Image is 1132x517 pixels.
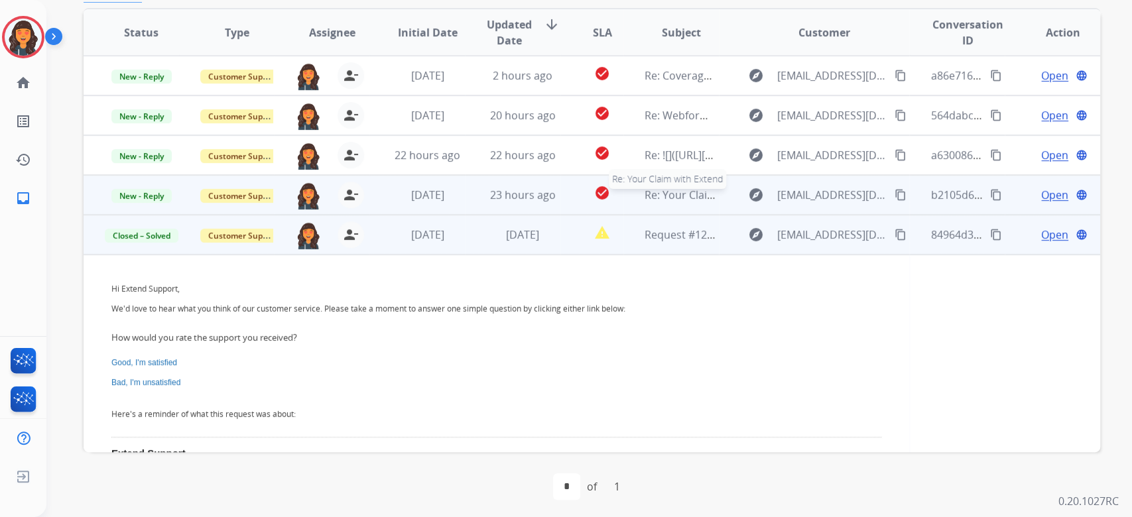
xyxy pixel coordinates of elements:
mat-icon: content_copy [990,149,1002,161]
span: [DATE] [506,227,539,242]
span: [DATE] [410,68,444,83]
span: 20 hours ago [490,108,556,123]
mat-icon: language [1076,70,1088,82]
span: [DATE] [410,188,444,202]
mat-icon: content_copy [895,109,907,121]
span: [DATE] [410,227,444,242]
mat-icon: language [1076,149,1088,161]
strong: Extend Support [111,447,186,459]
p: Here's a reminder of what this request was about: [111,408,881,420]
mat-icon: explore [748,68,764,84]
mat-icon: explore [748,227,764,243]
span: New - Reply [111,189,172,203]
span: Re: Your Claim with Extend [645,188,778,202]
span: 22 hours ago [490,148,556,162]
span: Open [1041,227,1068,243]
img: agent-avatar [295,182,322,209]
span: Customer Support [200,109,286,123]
mat-icon: language [1076,189,1088,201]
mat-icon: content_copy [990,229,1002,241]
span: 23 hours ago [490,188,556,202]
mat-icon: check_circle [594,66,610,82]
div: 1 [603,473,631,500]
span: Open [1041,68,1068,84]
span: Conversation ID [930,17,1004,48]
a: Good, I'm satisfied [111,358,177,367]
mat-icon: arrow_downward [544,17,560,32]
span: Customer Support [200,189,286,203]
img: agent-avatar [295,142,322,170]
mat-icon: person_remove [343,147,359,163]
mat-icon: inbox [15,190,31,206]
mat-icon: language [1076,229,1088,241]
mat-icon: check_circle [594,145,610,161]
mat-icon: explore [748,187,764,203]
span: Re: Your Claim with Extend [609,169,726,189]
mat-icon: person_remove [343,68,359,84]
span: [EMAIL_ADDRESS][DOMAIN_NAME] [777,147,887,163]
mat-icon: person_remove [343,107,359,123]
span: Request #1242793: How would you rate the support you received? [645,227,975,242]
span: Open [1041,107,1068,123]
span: Customer [798,25,850,40]
mat-icon: explore [748,147,764,163]
mat-icon: list_alt [15,113,31,129]
span: Initial Date [397,25,457,40]
img: avatar [5,19,42,56]
mat-icon: language [1076,109,1088,121]
span: Customer Support [200,70,286,84]
mat-icon: content_copy [990,189,1002,201]
mat-icon: check_circle [594,185,610,201]
span: Status [124,25,158,40]
mat-icon: home [15,75,31,91]
span: a6300864-7f2c-4f60-9230-d8895e51943a [930,148,1129,162]
mat-icon: history [15,152,31,168]
span: Assignee [309,25,355,40]
mat-icon: person_remove [343,187,359,203]
span: New - Reply [111,109,172,123]
span: New - Reply [111,149,172,163]
span: Subject [662,25,701,40]
mat-icon: person_remove [343,227,359,243]
mat-icon: report_problem [594,225,610,241]
span: Re: Webform from [EMAIL_ADDRESS][DOMAIN_NAME] on [DATE] [645,108,963,123]
span: Open [1041,147,1068,163]
span: [EMAIL_ADDRESS][DOMAIN_NAME] [777,68,887,84]
span: SLA [592,25,611,40]
span: Updated Date [486,17,533,48]
th: Action [1005,9,1100,56]
span: Closed – Solved [105,229,178,243]
span: New - Reply [111,70,172,84]
span: Customer Support [200,149,286,163]
mat-icon: content_copy [990,70,1002,82]
span: Open [1041,187,1068,203]
p: Hi Extend Support, [111,283,881,295]
span: [EMAIL_ADDRESS][DOMAIN_NAME] [777,227,887,243]
h3: How would you rate the support you received? [111,331,881,345]
p: 0.20.1027RC [1058,493,1119,509]
p: We'd love to hear what you think of our customer service. Please take a moment to answer one simp... [111,303,881,315]
mat-icon: content_copy [895,149,907,161]
span: 2 hours ago [493,68,552,83]
span: [DATE] [410,108,444,123]
span: [EMAIL_ADDRESS][DOMAIN_NAME] [777,187,887,203]
span: Re: Coverage Follow Up [645,68,761,83]
span: 22 hours ago [395,148,460,162]
mat-icon: content_copy [895,70,907,82]
a: Bad, I'm unsatisfied [111,378,180,387]
span: [EMAIL_ADDRESS][DOMAIN_NAME] [777,107,887,123]
img: agent-avatar [295,62,322,90]
mat-icon: content_copy [895,189,907,201]
mat-icon: check_circle [594,105,610,121]
span: Type [225,25,249,40]
mat-icon: content_copy [990,109,1002,121]
mat-icon: content_copy [895,229,907,241]
img: agent-avatar [295,221,322,249]
img: agent-avatar [295,102,322,130]
mat-icon: explore [748,107,764,123]
div: of [587,479,597,494]
span: Customer Support [200,229,286,243]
